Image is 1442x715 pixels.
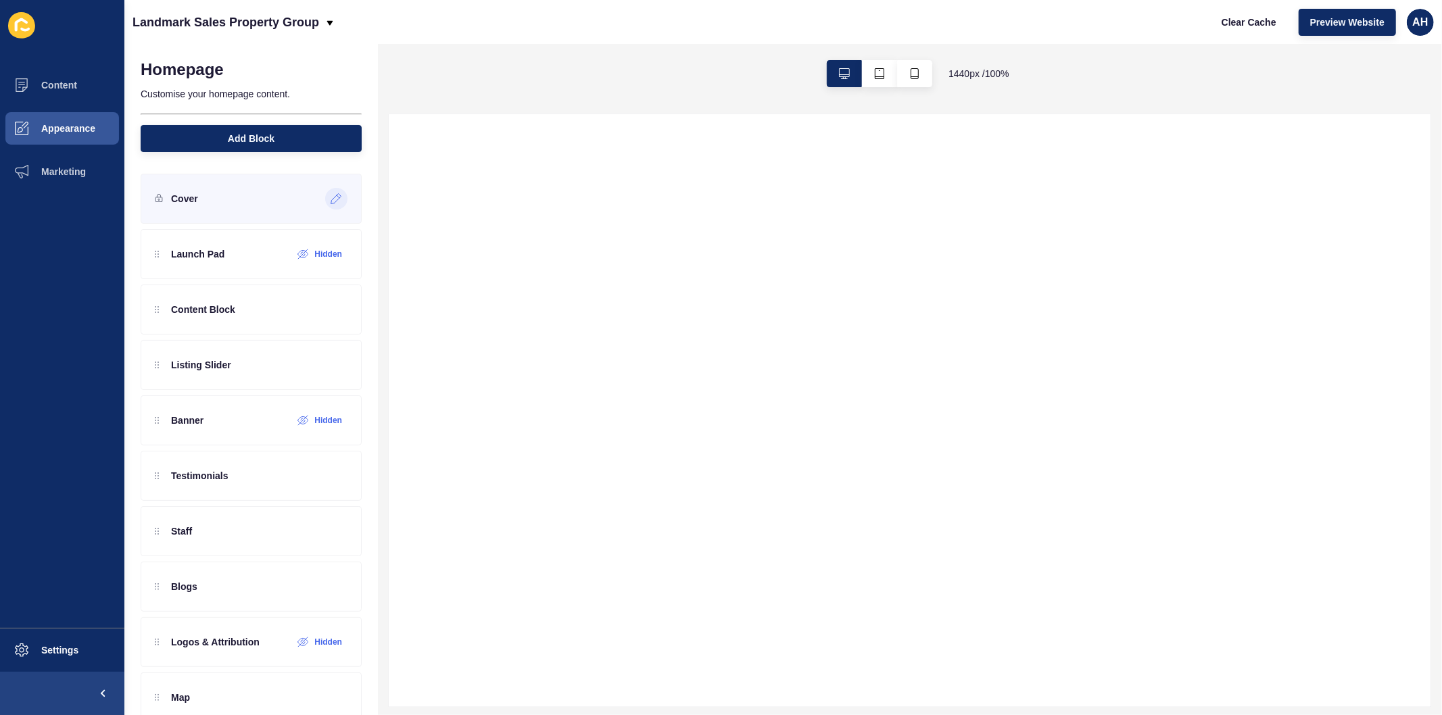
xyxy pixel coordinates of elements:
p: Banner [171,414,203,427]
label: Hidden [314,249,342,260]
span: Preview Website [1310,16,1385,29]
p: Map [171,691,190,704]
button: Add Block [141,125,362,152]
h1: Homepage [141,60,224,79]
p: Launch Pad [171,247,224,261]
span: AH [1412,16,1428,29]
label: Hidden [314,415,342,426]
span: Clear Cache [1222,16,1276,29]
button: Preview Website [1299,9,1396,36]
p: Staff [171,524,192,538]
span: 1440 px / 100 % [948,67,1009,80]
span: Add Block [228,132,274,145]
p: Content Block [171,303,235,316]
p: Cover [171,192,198,205]
p: Testimonials [171,469,229,483]
p: Blogs [171,580,197,593]
p: Logos & Attribution [171,635,260,649]
button: Clear Cache [1210,9,1288,36]
p: Listing Slider [171,358,231,372]
p: Landmark Sales Property Group [133,5,319,39]
label: Hidden [314,637,342,647]
p: Customise your homepage content. [141,79,362,109]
